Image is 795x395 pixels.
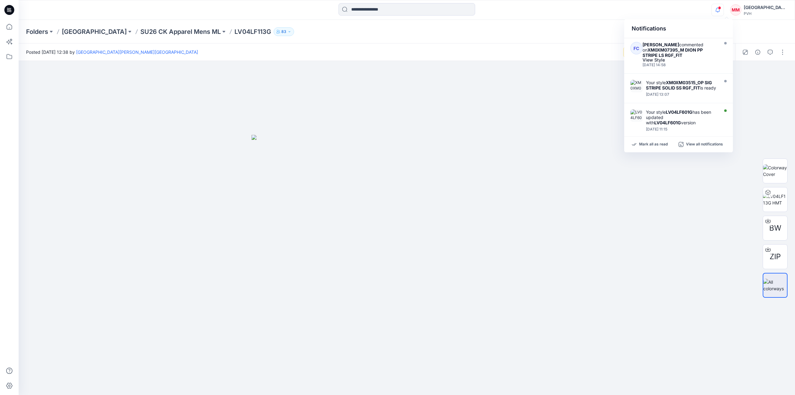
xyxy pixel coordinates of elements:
a: Folders [26,27,48,36]
strong: XM0XM07395_M DION PP STRIPE LS RGF_FIT [643,47,703,58]
p: View all notifications [686,142,723,147]
span: Posted [DATE] 12:38 by [26,49,198,55]
div: Tuesday, August 12, 2025 11:15 [646,127,717,131]
strong: LV04LF601G [654,120,681,125]
span: BW [769,223,781,234]
div: View Style [643,58,717,62]
img: Colorway Cover [763,164,787,177]
div: Your style has been updated with version [646,109,717,125]
a: [GEOGRAPHIC_DATA][PERSON_NAME][GEOGRAPHIC_DATA] [76,49,198,55]
span: ZIP [770,251,781,262]
strong: [PERSON_NAME] [643,42,679,47]
div: Notifications [624,19,733,38]
p: LV04LF113G [234,27,271,36]
img: LV04LF113G HMT [763,193,787,206]
button: Details [753,47,763,57]
div: Thursday, August 14, 2025 13:07 [646,92,717,97]
button: 83 [274,27,294,36]
div: PVH [744,11,787,16]
p: 83 [281,28,286,35]
div: Your style is ready [646,80,717,90]
div: Wednesday, August 20, 2025 14:58 [643,63,717,67]
strong: XM0XM03515_OP SIG STRIPE SOLID SS RGF_FIT [646,80,712,90]
a: SU26 CK Apparel Mens ML [140,27,221,36]
div: FC [630,42,643,54]
div: [GEOGRAPHIC_DATA][PERSON_NAME][GEOGRAPHIC_DATA] [744,4,787,11]
strong: LV04LF601G [666,109,693,115]
div: MM [730,4,741,16]
img: LV04LF601G [630,109,643,122]
img: All colorways [763,279,787,292]
img: XM0XM03515_OP SIG STRIPE SOLID SS RGF_FIT [630,80,643,92]
p: Mark all as read [639,142,668,147]
div: commented on [643,42,717,58]
a: [GEOGRAPHIC_DATA] [62,27,127,36]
